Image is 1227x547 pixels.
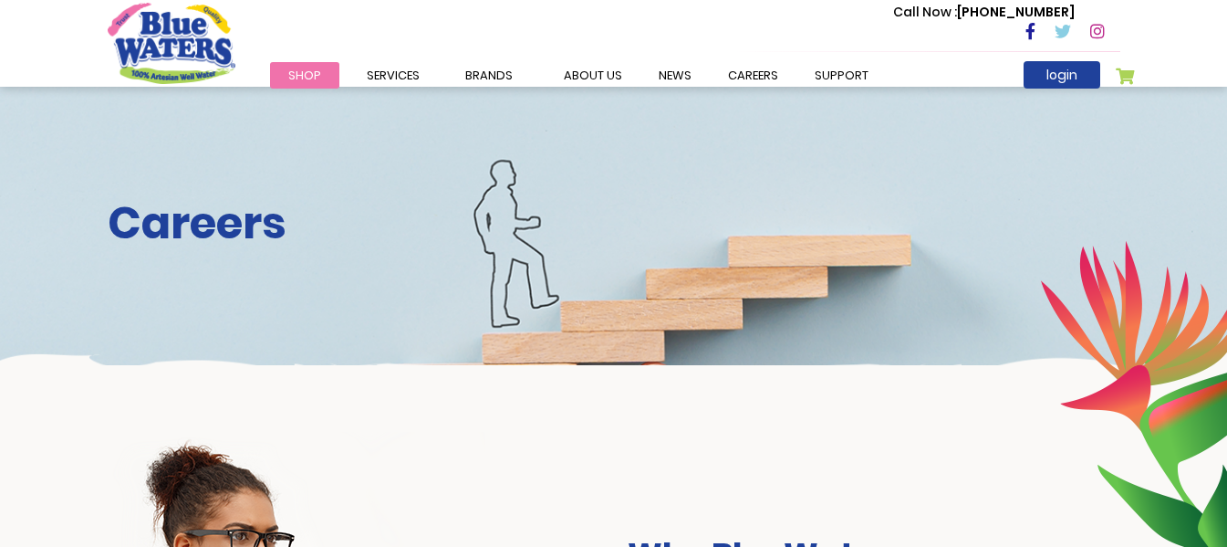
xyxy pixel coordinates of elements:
a: Services [348,62,438,89]
span: Brands [465,67,513,84]
span: Services [367,67,420,84]
a: News [640,62,710,89]
a: store logo [108,3,235,83]
span: Shop [288,67,321,84]
a: login [1024,61,1100,89]
span: Call Now : [893,3,957,21]
a: about us [546,62,640,89]
a: support [796,62,887,89]
a: careers [710,62,796,89]
a: Brands [447,62,531,89]
h2: Careers [108,197,1120,250]
p: [PHONE_NUMBER] [893,3,1075,22]
a: Shop [270,62,339,89]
